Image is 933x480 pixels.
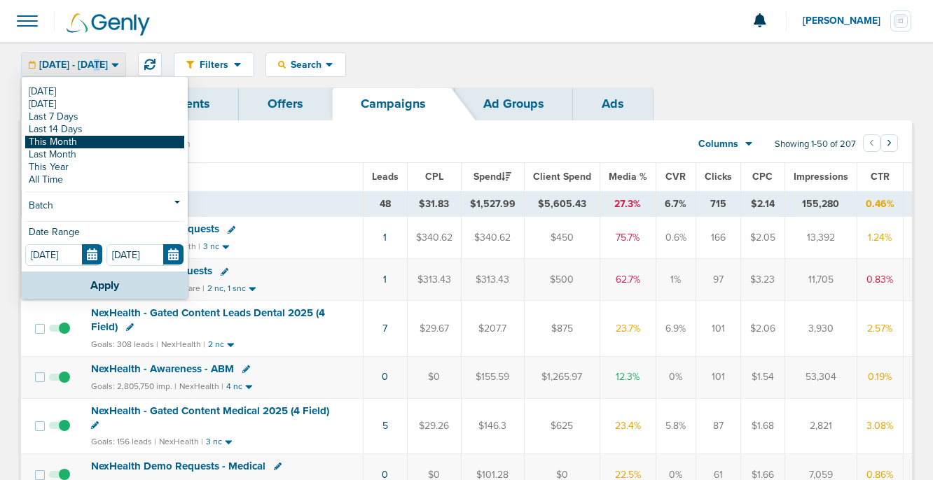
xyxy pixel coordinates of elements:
[785,217,857,259] td: 13,392
[696,259,740,301] td: 97
[524,259,600,301] td: $500
[863,136,898,153] ul: Pagination
[407,191,461,217] td: $31.83
[600,301,656,356] td: 23.7%
[740,191,785,217] td: $2.14
[25,136,184,148] a: This Month
[286,59,326,71] span: Search
[22,271,188,299] button: Apply
[740,259,785,301] td: $3.23
[25,98,184,111] a: [DATE]
[857,398,903,453] td: 3.08%
[332,87,455,120] a: Campaigns
[656,301,696,356] td: 6.9%
[740,356,785,398] td: $1.54
[665,171,686,183] span: CVR
[600,191,656,217] td: 27.3%
[524,398,600,453] td: $625
[857,356,903,398] td: 0.19%
[91,437,156,447] small: Goals: 156 leads |
[383,274,387,285] a: 1
[25,198,184,216] a: Batch
[696,301,740,356] td: 101
[425,171,443,183] span: CPL
[461,301,524,356] td: $207.7
[455,87,573,120] a: Ad Groups
[696,217,740,259] td: 166
[656,398,696,453] td: 5.8%
[600,398,656,453] td: 23.4%
[239,87,332,120] a: Offers
[207,283,246,294] small: 2 nc, 1 snc
[752,171,773,183] span: CPC
[91,339,158,350] small: Goals: 308 leads |
[407,217,461,259] td: $340.62
[524,356,600,398] td: $1,265.97
[461,356,524,398] td: $155.59
[785,356,857,398] td: 53,304
[740,217,785,259] td: $2.05
[696,356,740,398] td: 101
[705,171,732,183] span: Clicks
[740,398,785,453] td: $1.68
[775,139,856,150] span: Showing 1-50 of 207
[25,85,184,98] a: [DATE]
[179,381,223,391] small: NexHealth |
[194,59,234,71] span: Filters
[803,16,890,26] span: [PERSON_NAME]
[67,13,150,36] img: Genly
[857,301,903,356] td: 2.57%
[382,420,388,432] a: 5
[785,259,857,301] td: 11,705
[25,148,184,161] a: Last Month
[857,259,903,301] td: 0.83%
[25,111,184,123] a: Last 7 Days
[461,217,524,259] td: $340.62
[698,137,738,151] span: Columns
[206,437,222,447] small: 3 nc
[600,259,656,301] td: 62.7%
[407,356,461,398] td: $0
[656,191,696,217] td: 6.7%
[161,339,205,349] small: NexHealth |
[91,362,234,375] span: NexHealth - Awareness - ABM
[39,60,108,70] span: [DATE] - [DATE]
[208,339,224,350] small: 2 nc
[524,217,600,259] td: $450
[407,398,461,453] td: $29.26
[25,161,184,174] a: This Year
[656,259,696,301] td: 1%
[857,217,903,259] td: 1.24%
[656,217,696,259] td: 0.6%
[382,371,388,383] a: 0
[203,241,219,252] small: 3 nc
[740,301,785,356] td: $2.06
[524,301,600,356] td: $875
[794,171,848,183] span: Impressions
[141,87,239,120] a: Clients
[600,356,656,398] td: 12.3%
[91,306,325,333] span: NexHealth - Gated Content Leads Dental 2025 (4 Field)
[159,437,203,446] small: NexHealth |
[25,123,184,136] a: Last 14 Days
[524,191,600,217] td: $5,605.43
[656,356,696,398] td: 0%
[226,381,242,392] small: 4 nc
[372,171,399,183] span: Leads
[25,227,184,244] div: Date Range
[407,259,461,301] td: $313.43
[91,381,177,392] small: Goals: 2,805,750 imp. |
[573,87,653,120] a: Ads
[461,191,524,217] td: $1,527.99
[21,87,141,120] a: Dashboard
[383,232,387,243] a: 1
[785,398,857,453] td: 2,821
[407,301,461,356] td: $29.67
[857,191,903,217] td: 0.46%
[533,171,591,183] span: Client Spend
[461,259,524,301] td: $313.43
[25,174,184,186] a: All Time
[696,398,740,453] td: 87
[880,134,898,152] button: Go to next page
[91,460,265,472] span: NexHealth Demo Requests - Medical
